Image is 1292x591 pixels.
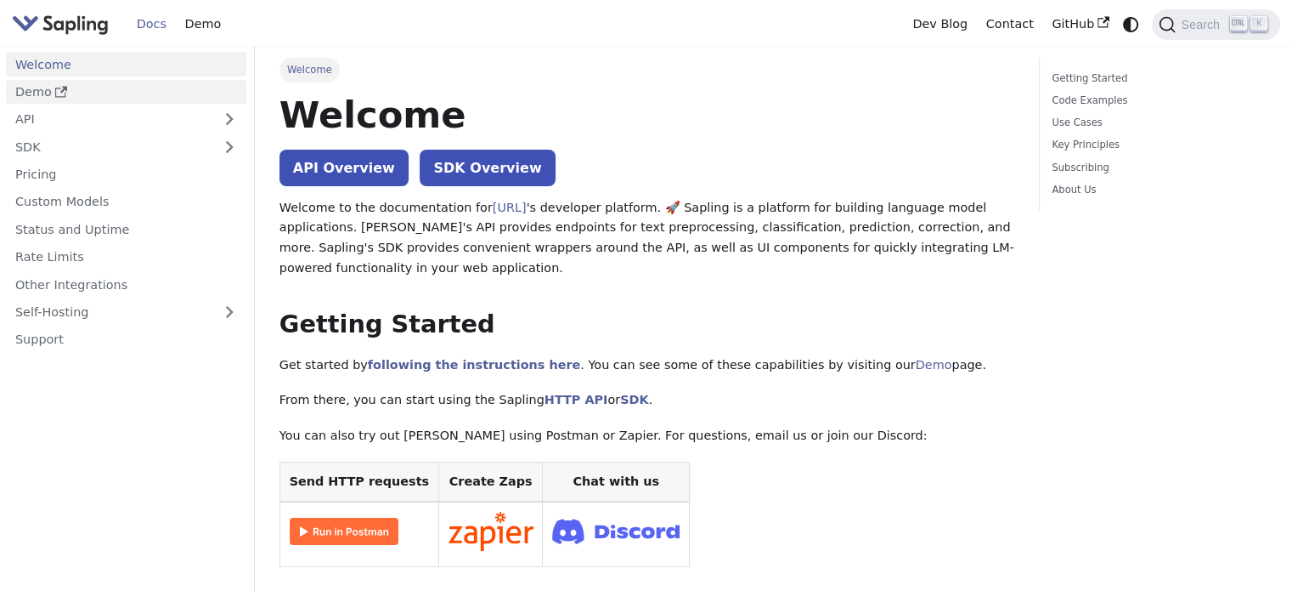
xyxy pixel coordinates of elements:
[279,310,1014,340] h2: Getting Started
[903,11,976,37] a: Dev Blog
[6,80,246,105] a: Demo
[1152,9,1279,40] button: Search (Ctrl+K)
[544,393,608,406] a: HTTP API
[6,245,246,270] a: Rate Limits
[6,162,246,187] a: Pricing
[12,12,109,37] img: Sapling.ai
[916,358,952,372] a: Demo
[6,190,246,214] a: Custom Models
[6,52,246,77] a: Welcome
[279,150,409,186] a: API Overview
[552,514,680,548] img: Join Discord
[6,107,212,132] a: API
[1052,71,1261,87] a: Getting Started
[1052,137,1261,153] a: Key Principles
[279,92,1014,138] h1: Welcome
[127,11,176,37] a: Docs
[1052,182,1261,198] a: About Us
[6,300,246,325] a: Self-Hosting
[6,134,212,159] a: SDK
[1052,160,1261,176] a: Subscribing
[279,58,1014,82] nav: Breadcrumbs
[438,462,543,502] th: Create Zaps
[543,462,690,502] th: Chat with us
[279,390,1014,411] p: From there, you can start using the Sapling or .
[212,134,246,159] button: Expand sidebar category 'SDK'
[212,107,246,132] button: Expand sidebar category 'API'
[493,201,527,214] a: [URL]
[977,11,1043,37] a: Contact
[279,426,1014,446] p: You can also try out [PERSON_NAME] using Postman or Zapier. For questions, email us or join our D...
[6,327,246,352] a: Support
[368,358,580,372] a: following the instructions here
[279,462,438,502] th: Send HTTP requests
[6,272,246,297] a: Other Integrations
[1052,93,1261,109] a: Code Examples
[279,58,340,82] span: Welcome
[176,11,230,37] a: Demo
[1042,11,1118,37] a: GitHub
[1176,18,1230,31] span: Search
[279,198,1014,279] p: Welcome to the documentation for 's developer platform. 🚀 Sapling is a platform for building lang...
[620,393,648,406] a: SDK
[1250,16,1267,31] kbd: K
[1052,115,1261,131] a: Use Cases
[279,355,1014,376] p: Get started by . You can see some of these capabilities by visiting our page.
[1119,12,1143,37] button: Switch between dark and light mode (currently system mode)
[290,518,398,545] img: Run in Postman
[12,12,115,37] a: Sapling.ai
[420,150,555,186] a: SDK Overview
[449,512,533,551] img: Connect in Zapier
[6,217,246,242] a: Status and Uptime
